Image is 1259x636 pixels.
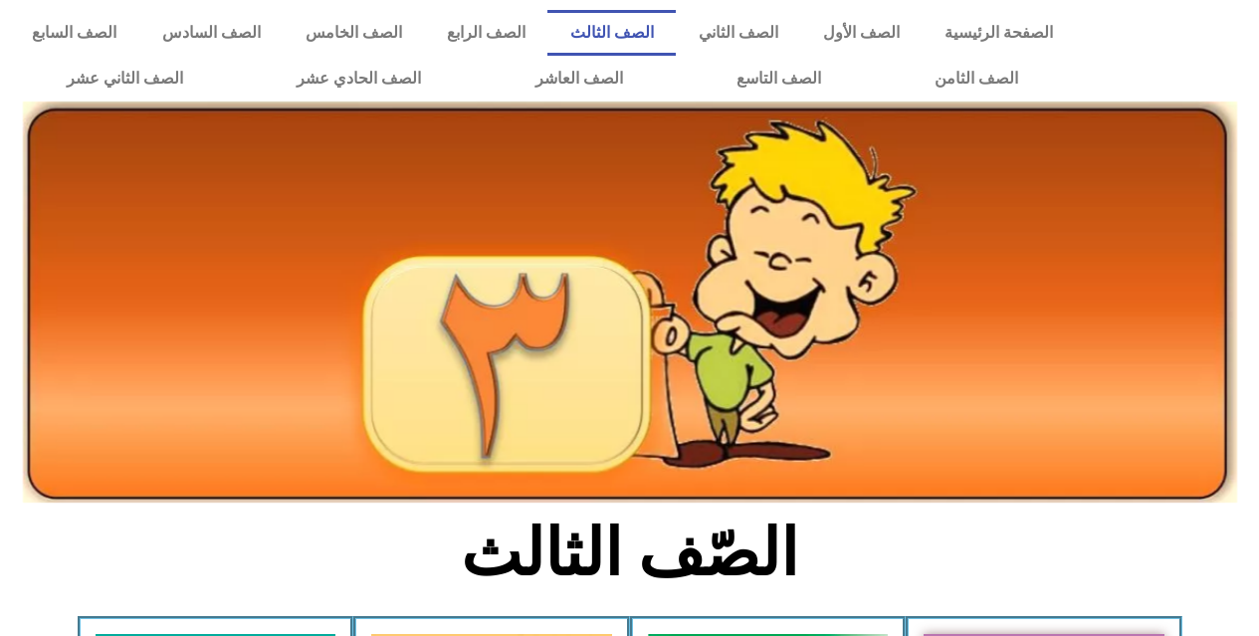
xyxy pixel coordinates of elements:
h2: الصّف الثالث [301,515,958,592]
a: الصف الحادي عشر [240,56,478,102]
a: الصف الثامن [878,56,1075,102]
a: الصف الثاني عشر [10,56,240,102]
a: الصف التاسع [680,56,878,102]
a: الصف السابع [10,10,139,56]
a: الصف الثاني [676,10,800,56]
a: الصف العاشر [479,56,680,102]
a: الصف الخامس [283,10,424,56]
a: الصف الأول [800,10,922,56]
a: الصف السادس [139,10,283,56]
a: الصف الثالث [547,10,676,56]
a: الصفحة الرئيسية [922,10,1075,56]
a: الصف الرابع [424,10,547,56]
